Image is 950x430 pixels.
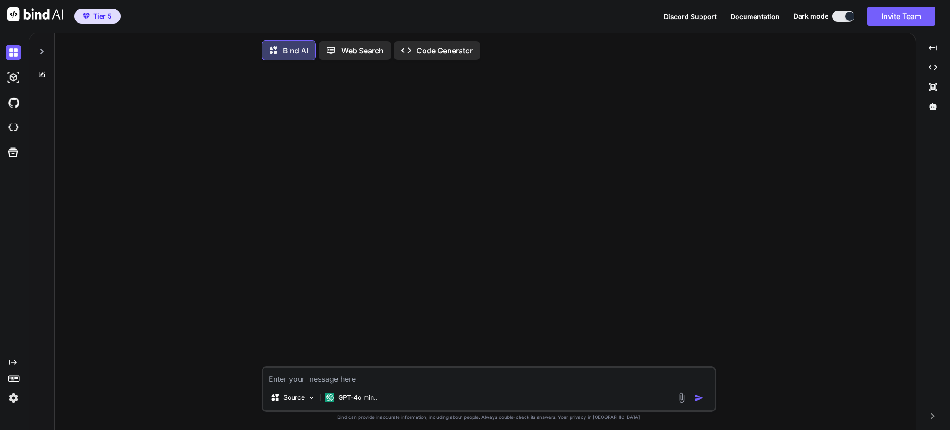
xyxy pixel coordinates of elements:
[6,120,21,136] img: cloudideIcon
[7,7,63,21] img: Bind AI
[262,414,716,421] p: Bind can provide inaccurate information, including about people. Always double-check its answers....
[794,12,828,21] span: Dark mode
[867,7,935,26] button: Invite Team
[338,393,378,402] p: GPT-4o min..
[325,393,334,402] img: GPT-4o mini
[417,45,473,56] p: Code Generator
[283,393,305,402] p: Source
[341,45,384,56] p: Web Search
[694,393,704,403] img: icon
[74,9,121,24] button: premiumTier 5
[283,45,308,56] p: Bind AI
[6,390,21,406] img: settings
[664,13,717,20] span: Discord Support
[664,12,717,21] button: Discord Support
[6,70,21,85] img: darkAi-studio
[676,392,687,403] img: attachment
[6,95,21,111] img: githubDark
[308,394,315,402] img: Pick Models
[6,45,21,60] img: darkChat
[93,12,112,21] span: Tier 5
[83,13,90,19] img: premium
[731,12,780,21] button: Documentation
[731,13,780,20] span: Documentation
